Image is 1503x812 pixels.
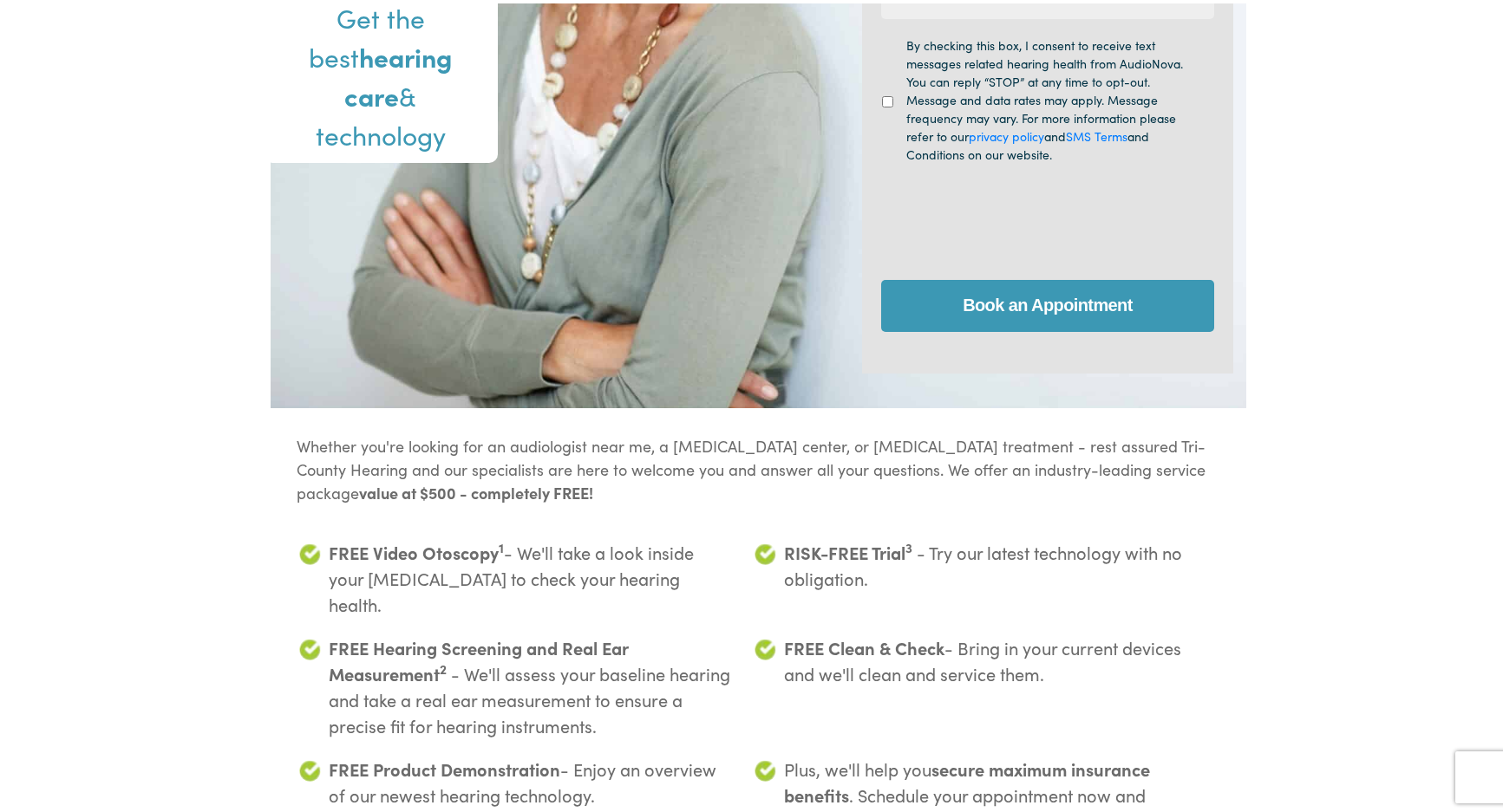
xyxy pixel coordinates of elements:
sup: 1 [499,535,504,553]
sup: 3 [905,535,912,553]
strong: secure maximum insurance benefits [784,753,1150,803]
iframe: reCAPTCHA [881,178,1145,245]
li: - Bring in your current devices and we'll clean and service them. [758,622,1213,744]
sup: 2 [440,656,447,674]
strong: FREE Hearing Screening and Real Ear Measurement [329,632,628,682]
a: privacy policy [969,124,1044,141]
strong: RISK-FREE Trial [784,536,917,561]
input: Book an Appointment [881,276,1213,328]
p: Whether you're looking for an audiologist near me, a [MEDICAL_DATA] center, or [MEDICAL_DATA] tre... [297,431,1220,501]
strong: value at $500 - completely FREE! [359,478,593,500]
li: - We'll assess your baseline hearing and take a real ear measurement to ensure a precise fit for ... [303,622,758,744]
a: SMS Terms [1066,124,1127,141]
strong: FREE Video Otoscopy [329,536,504,561]
strong: FREE Clean & Check [784,632,944,656]
li: - We'll take a look inside your [MEDICAL_DATA] to check your hearing health. [303,527,758,622]
label: By checking this box, I consent to receive text messages related hearing health from AudioNova. Y... [906,33,1200,160]
strong: FREE Product Demonstration [329,753,560,777]
li: - Try our latest technology with no obligation. [758,527,1213,622]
